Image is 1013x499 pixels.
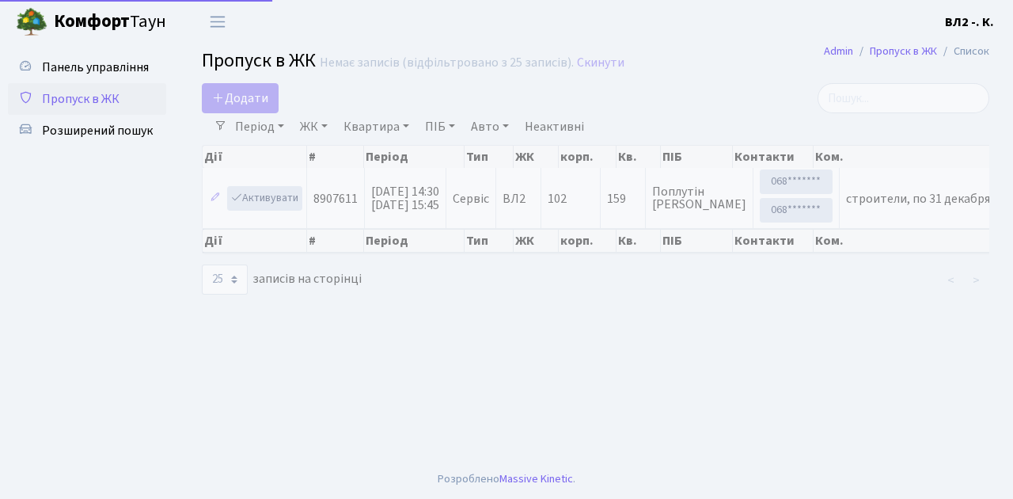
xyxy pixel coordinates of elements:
span: Розширений пошук [42,122,153,139]
th: Тип [465,146,514,168]
th: ПІБ [661,146,733,168]
th: # [307,146,364,168]
span: 8907611 [313,190,358,208]
b: ВЛ2 -. К. [945,13,994,31]
span: [DATE] 14:30 [DATE] 15:45 [371,183,439,214]
a: Авто [465,113,515,140]
span: 159 [607,192,639,205]
a: Період [229,113,290,140]
a: Неактивні [518,113,590,140]
th: ЖК [514,229,559,253]
th: # [307,229,364,253]
span: ВЛ2 [503,192,534,205]
th: корп. [559,146,617,168]
a: Додати [202,83,279,113]
th: Період [364,146,465,168]
a: Розширений пошук [8,115,166,147]
span: Пропуск в ЖК [42,90,120,108]
button: Переключити навігацію [198,9,237,35]
span: Таун [54,9,166,36]
span: Панель управління [42,59,149,76]
div: Розроблено . [438,470,575,488]
span: Пропуск в ЖК [202,47,316,74]
nav: breadcrumb [800,35,1013,68]
a: Панель управління [8,51,166,83]
span: Сервіс [453,192,489,205]
b: Комфорт [54,9,130,34]
a: Квартира [337,113,415,140]
a: Активувати [227,186,302,211]
th: Період [364,229,465,253]
th: Дії [203,229,307,253]
th: Кв. [617,146,661,168]
a: Пропуск в ЖК [8,83,166,115]
a: Admin [824,43,853,59]
span: Поплутін [PERSON_NAME] [652,185,746,211]
th: ЖК [514,146,559,168]
th: корп. [559,229,617,253]
a: ПІБ [419,113,461,140]
li: Список [937,43,989,60]
th: Кв. [617,229,661,253]
a: Скинути [577,55,624,70]
a: Пропуск в ЖК [870,43,937,59]
a: ЖК [294,113,334,140]
select: записів на сторінці [202,265,248,295]
th: Контакти [733,146,814,168]
input: Пошук... [818,83,989,113]
th: Тип [465,229,514,253]
span: Додати [212,90,268,107]
a: Massive Kinetic [499,470,573,487]
th: Контакти [733,229,814,253]
th: Дії [203,146,307,168]
img: logo.png [16,6,47,38]
label: записів на сторінці [202,265,362,295]
a: ВЛ2 -. К. [945,13,994,32]
th: ПІБ [661,229,733,253]
div: Немає записів (відфільтровано з 25 записів). [320,55,574,70]
span: 102 [548,190,567,208]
